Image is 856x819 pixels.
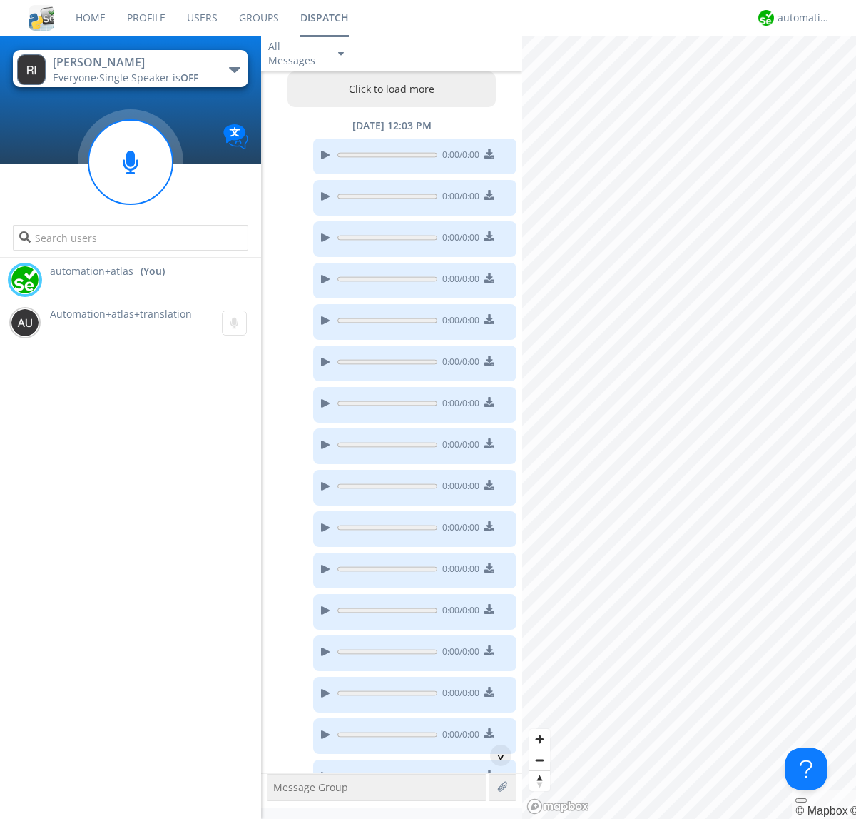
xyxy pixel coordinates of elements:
span: 0:00 / 0:00 [437,604,479,620]
img: download media button [484,687,494,697]
img: download media button [484,356,494,366]
span: 0:00 / 0:00 [437,356,479,371]
span: 0:00 / 0:00 [437,770,479,785]
span: 0:00 / 0:00 [437,521,479,537]
img: download media button [484,521,494,531]
input: Search users [13,225,248,251]
img: download media button [484,604,494,614]
img: Translation enabled [223,124,248,149]
span: Single Speaker is [99,71,198,84]
span: 0:00 / 0:00 [437,563,479,578]
img: 373638.png [11,308,39,337]
span: Automation+atlas+translation [50,307,192,321]
div: ^ [490,745,511,766]
img: download media button [484,770,494,780]
span: 0:00 / 0:00 [437,231,479,247]
img: 373638.png [17,54,46,85]
span: 0:00 / 0:00 [437,480,479,496]
span: 0:00 / 0:00 [437,728,479,744]
span: 0:00 / 0:00 [437,273,479,288]
span: 0:00 / 0:00 [437,149,479,164]
img: download media button [484,190,494,200]
div: [PERSON_NAME] [53,54,213,71]
span: 0:00 / 0:00 [437,645,479,661]
div: Everyone · [53,71,213,85]
img: download media button [484,397,494,407]
button: [PERSON_NAME]Everyone·Single Speaker isOFF [13,50,248,87]
div: (You) [141,264,165,278]
img: download media button [484,273,494,283]
span: 0:00 / 0:00 [437,314,479,330]
span: 0:00 / 0:00 [437,438,479,454]
span: 0:00 / 0:00 [437,190,479,206]
img: download media button [484,314,494,324]
img: d2d01cd9b4174d08988066c6d424eccd [11,266,39,294]
div: automation+atlas [778,11,831,25]
iframe: Toggle Customer Support [785,748,827,790]
span: Reset bearing to north [529,771,550,791]
a: Mapbox [795,805,847,817]
div: All Messages [268,39,325,68]
button: Click to load more [287,71,496,107]
img: d2d01cd9b4174d08988066c6d424eccd [758,10,774,26]
img: download media button [484,438,494,448]
img: download media button [484,563,494,573]
span: Zoom out [529,750,550,770]
div: [DATE] 12:03 PM [261,119,522,133]
img: download media button [484,645,494,655]
button: Reset bearing to north [529,770,550,791]
button: Toggle attribution [795,798,807,803]
span: OFF [180,71,198,84]
span: 0:00 / 0:00 [437,397,479,413]
img: download media button [484,231,494,241]
button: Zoom out [529,750,550,770]
span: automation+atlas [50,264,133,278]
span: 0:00 / 0:00 [437,687,479,703]
img: download media button [484,149,494,159]
button: Zoom in [529,729,550,750]
img: cddb5a64eb264b2086981ab96f4c1ba7 [29,5,54,31]
img: download media button [484,728,494,738]
img: caret-down-sm.svg [338,52,344,56]
img: download media button [484,480,494,490]
a: Mapbox logo [526,798,589,815]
